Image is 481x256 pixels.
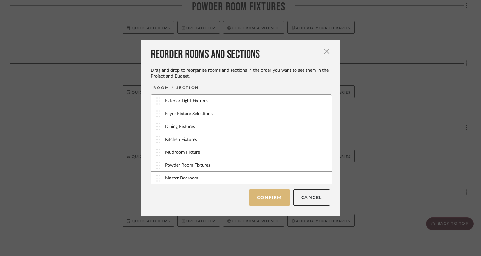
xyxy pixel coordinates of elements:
[156,175,160,182] img: vertical-grip.svg
[293,189,330,206] button: Cancel
[320,45,333,58] button: Close
[165,123,195,130] div: Dining Fixtures
[249,189,290,206] button: Confirm
[151,48,330,62] div: Reorder Rooms and Sections
[165,149,200,156] div: Mudroom Fixture
[151,68,330,79] div: Drag and drop to reorganize rooms and sections in the order you want to see them in the Project a...
[165,162,210,169] div: Powder Room Fixtures
[156,97,160,105] img: vertical-grip.svg
[156,162,160,169] img: vertical-grip.svg
[156,123,160,130] img: vertical-grip.svg
[153,85,199,91] div: ROOM / SECTION
[156,136,160,143] img: vertical-grip.svg
[165,98,208,105] div: Exterior Light Fixtures
[156,149,160,156] img: vertical-grip.svg
[165,175,198,182] div: Master Bedroom
[156,110,160,117] img: vertical-grip.svg
[165,136,197,143] div: Kitchen Fixtures
[165,111,213,117] div: Foyer Fixture Selections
